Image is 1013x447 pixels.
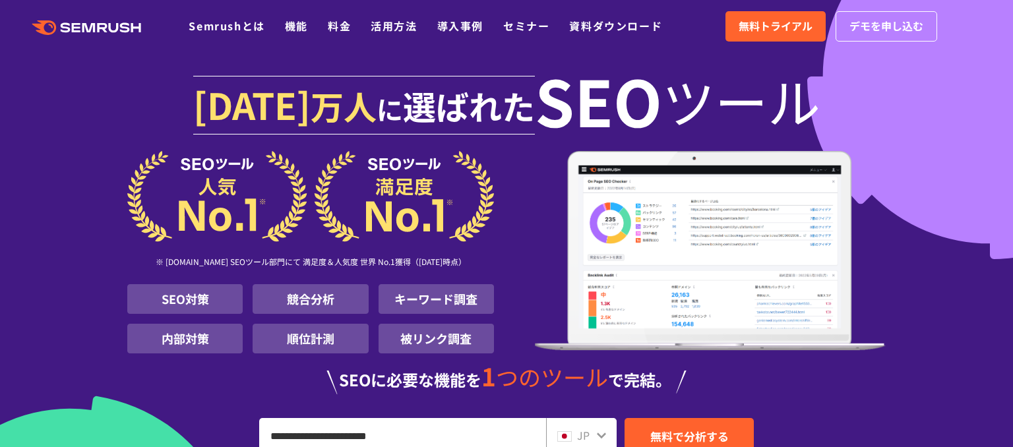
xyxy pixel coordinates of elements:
[739,18,813,35] span: 無料トライアル
[503,18,549,34] a: セミナー
[650,428,729,444] span: 無料で分析する
[285,18,308,34] a: 機能
[403,82,535,129] span: 選ばれた
[127,242,494,284] div: ※ [DOMAIN_NAME] SEOツール部門にて 満足度＆人気度 世界 No.1獲得（[DATE]時点）
[849,18,923,35] span: デモを申し込む
[577,427,590,443] span: JP
[377,90,403,128] span: に
[127,324,243,353] li: 内部対策
[569,18,662,34] a: 資料ダウンロード
[481,358,496,394] span: 1
[608,368,671,391] span: で完結。
[127,284,243,314] li: SEO対策
[535,74,662,127] span: SEO
[379,284,494,314] li: キーワード調査
[496,361,608,393] span: つのツール
[437,18,483,34] a: 導入事例
[127,364,886,394] div: SEOに必要な機能を
[193,78,311,131] span: [DATE]
[836,11,937,42] a: デモを申し込む
[725,11,826,42] a: 無料トライアル
[253,324,368,353] li: 順位計測
[253,284,368,314] li: 競合分析
[371,18,417,34] a: 活用方法
[662,74,820,127] span: ツール
[311,82,377,129] span: 万人
[189,18,264,34] a: Semrushとは
[379,324,494,353] li: 被リンク調査
[328,18,351,34] a: 料金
